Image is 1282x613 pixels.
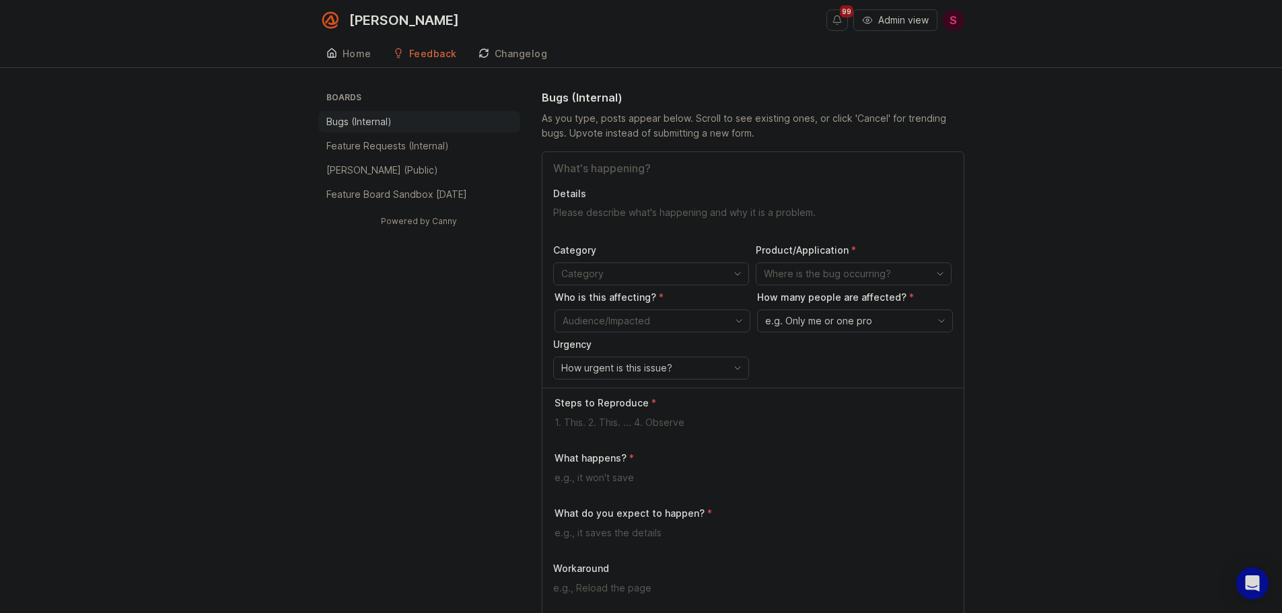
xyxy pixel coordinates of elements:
input: Audience/Impacted [563,314,727,328]
h3: Boards [324,89,520,108]
h1: Bugs (Internal) [542,89,622,106]
svg: toggle icon [929,268,951,279]
button: Notifications [826,9,848,31]
a: Bugs (Internal) [318,111,520,133]
button: Admin view [853,9,937,31]
p: Who is this affecting? [555,291,750,304]
span: 99 [840,5,853,17]
span: Admin view [878,13,929,27]
div: Open Intercom Messenger [1236,567,1269,600]
a: [PERSON_NAME] (Public) [318,159,520,181]
div: toggle menu [757,310,953,332]
input: Category [561,266,725,281]
p: Urgency [553,338,749,351]
p: Workaround [553,562,953,575]
p: Feature Requests (Internal) [326,139,449,153]
a: Feature Board Sandbox [DATE] [318,184,520,205]
input: Where is the bug occurring? [764,266,928,281]
div: [PERSON_NAME] [349,13,459,27]
p: What happens? [555,452,627,465]
div: As you type, posts appear below. Scroll to see existing ones, or click 'Cancel' for trending bugs... [542,111,964,141]
a: Powered by Canny [379,213,459,229]
div: toggle menu [555,310,750,332]
a: Home [318,40,380,68]
p: Feature Board Sandbox [DATE] [326,188,467,201]
svg: toggle icon [727,363,748,373]
button: S [943,9,964,31]
svg: toggle icon [728,316,750,326]
span: S [950,12,957,28]
span: How urgent is this issue? [561,361,672,375]
a: Changelog [470,40,556,68]
a: Feedback [385,40,465,68]
textarea: Details [553,206,953,233]
p: Steps to Reproduce [555,396,649,410]
p: [PERSON_NAME] (Public) [326,164,438,177]
div: toggle menu [553,262,749,285]
p: Category [553,244,749,257]
svg: toggle icon [931,316,952,326]
p: How many people are affected? [757,291,953,304]
div: Changelog [495,49,548,59]
div: Feedback [409,49,457,59]
a: Feature Requests (Internal) [318,135,520,157]
span: e.g. Only me or one pro [765,314,872,328]
p: Details [553,187,953,201]
p: What do you expect to happen? [555,507,705,520]
img: Smith.ai logo [318,8,343,32]
div: toggle menu [756,262,952,285]
input: Title [553,160,953,176]
div: toggle menu [553,357,749,380]
p: Product/Application [756,244,952,257]
p: Bugs (Internal) [326,115,392,129]
svg: toggle icon [727,268,748,279]
div: Home [343,49,371,59]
